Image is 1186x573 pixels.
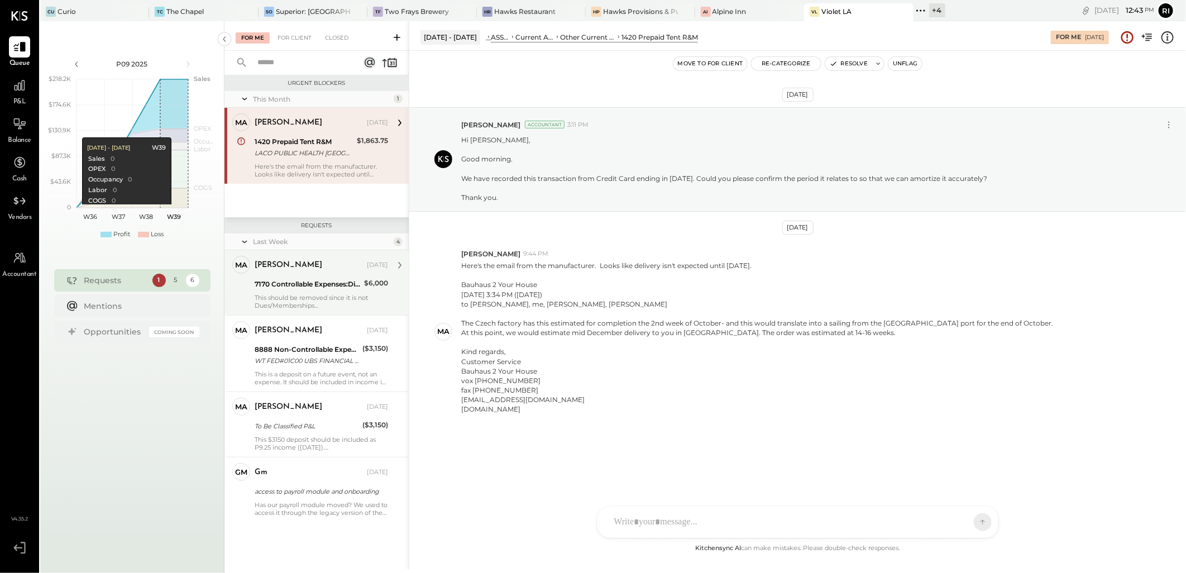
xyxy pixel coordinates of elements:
[1085,34,1104,41] div: [DATE]
[149,327,199,337] div: Coming Soon
[255,501,388,517] div: Has our payroll module moved? We used to access it through the legacy version of the website. Whe...
[701,7,711,17] div: AI
[151,230,164,239] div: Loss
[1,190,39,223] a: Vendors
[230,79,403,87] div: Urgent Blockers
[367,326,388,335] div: [DATE]
[364,278,388,289] div: $6,000
[1,75,39,107] a: P&L
[88,155,104,164] div: Sales
[929,3,945,17] div: + 4
[255,279,361,290] div: 7170 Controllable Expenses:Direct Operating Expenses:Memberships/Dues
[437,326,449,337] div: Ma
[46,7,56,17] div: Cu
[523,250,548,259] span: 9:44 PM
[49,101,71,108] text: $174.6K
[491,32,510,42] div: ASSETS
[782,221,814,235] div: [DATE]
[385,7,449,16] div: Two Frays Brewery
[67,203,71,211] text: 0
[194,75,211,83] text: Sales
[50,178,71,185] text: $43.6K
[1,247,39,280] a: Accountant
[420,30,480,44] div: [DATE] - [DATE]
[1,152,39,184] a: Cash
[194,184,212,192] text: COGS
[810,7,820,17] div: VL
[319,32,354,44] div: Closed
[167,213,181,221] text: W39
[673,57,748,70] button: Move to for client
[194,145,211,153] text: Labor
[255,436,388,451] div: This $3150 deposit should be included as P9.25 income ([DATE]).
[1056,33,1081,42] div: For Me
[253,94,391,104] div: This Month
[782,88,814,102] div: [DATE]
[394,94,403,103] div: 1
[255,486,385,497] div: access to payroll module and onboarding
[111,197,115,206] div: 0
[113,230,130,239] div: Profit
[152,144,166,152] div: W39
[591,7,601,17] div: HP
[112,186,116,195] div: 0
[567,121,589,130] span: 3:11 PM
[752,57,821,70] button: Re-Categorize
[394,237,403,246] div: 4
[362,419,388,431] div: ($3,150)
[186,274,199,287] div: 6
[357,135,388,146] div: $1,863.75
[8,136,31,146] span: Balance
[255,421,359,432] div: To Be Classified P&L
[1,113,39,146] a: Balance
[88,165,105,174] div: OPEX
[8,213,32,223] span: Vendors
[139,213,153,221] text: W38
[88,186,107,195] div: Labor
[603,7,678,16] div: Hawks Provisions & Public House
[255,163,388,178] div: Here's the email from the manufacturer. Looks like delivery isn't expected until [DATE].
[461,135,987,202] p: Hi [PERSON_NAME], Good morning. We have recorded this transaction from Credit Card ending in [DAT...
[88,197,106,206] div: COGS
[84,275,147,286] div: Requests
[461,261,1055,414] p: Here's the email from the manufacturer. Looks like delivery isn't expected until [DATE].
[367,468,388,477] div: [DATE]
[169,274,183,287] div: 5
[255,136,353,147] div: 1420 Prepaid Tent R&M
[255,117,322,128] div: [PERSON_NAME]
[362,343,388,354] div: ($3,150)
[83,213,97,221] text: W36
[621,32,698,42] div: 1420 Prepaid Tent R&M
[255,355,359,366] div: WT FED#01C00 UBS FINANCIAL SERV /ORG=KALLICK FAMILY TRUST,[PERSON_NAME] K SRF# US01223KU0994193 T...
[264,7,274,17] div: SO
[9,59,30,69] span: Queue
[255,325,322,336] div: [PERSON_NAME]
[255,467,267,478] div: gm
[272,32,317,44] div: For Client
[3,270,37,280] span: Accountant
[13,97,26,107] span: P&L
[235,402,247,412] div: Ma
[1,36,39,69] a: Queue
[155,7,165,17] div: TC
[236,32,270,44] div: For Me
[515,32,554,42] div: Current Assets
[87,144,130,152] div: [DATE] - [DATE]
[85,59,180,69] div: P09 2025
[253,237,391,246] div: Last Week
[255,370,388,386] div: This is a deposit on a future event, not an expense. It should be included in income in the next ...
[84,326,144,337] div: Opportunities
[12,174,27,184] span: Cash
[194,137,213,145] text: Occu...
[1080,4,1092,16] div: copy link
[255,147,353,159] div: LACO PUBLIC HEALTH [GEOGRAPHIC_DATA] [GEOGRAPHIC_DATA]
[88,175,122,184] div: Occupancy
[255,402,322,413] div: [PERSON_NAME]
[367,261,388,270] div: [DATE]
[494,7,556,16] div: Hawks Restaurant
[255,294,388,309] div: This should be removed since it is not Dues/Memberships
[1157,2,1175,20] button: Ri
[112,213,125,221] text: W37
[461,280,1055,414] div: Bauhaus 2 Your House [DATE] 3:34 PM ([DATE]) to [PERSON_NAME], me, [PERSON_NAME], [PERSON_NAME] T...
[461,120,520,130] span: [PERSON_NAME]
